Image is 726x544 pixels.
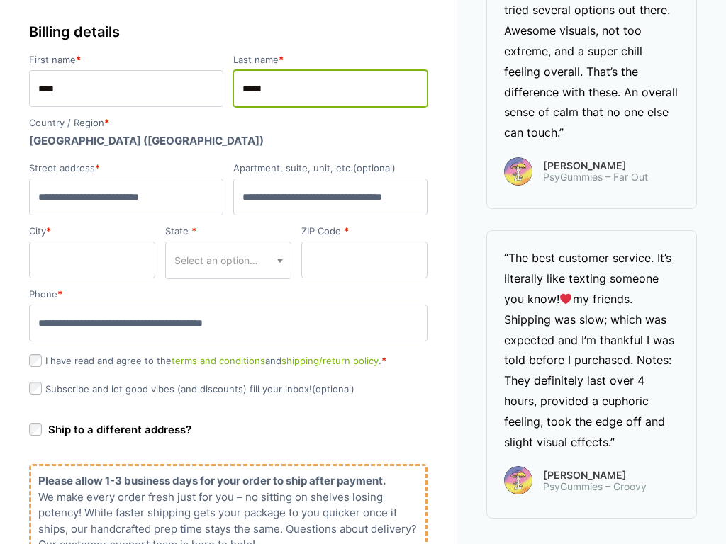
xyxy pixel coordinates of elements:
span: Select an option… [174,253,258,268]
a: shipping/return policy [281,355,379,366]
label: Subscribe and let good vibes (and discounts) fill your inbox! [29,383,354,395]
span: PsyGummies – Far Out [543,171,648,183]
a: terms and conditions [172,355,265,366]
abbr: required [104,117,109,128]
input: Subscribe and let good vibes (and discounts) fill your inbox!(optional) [29,382,42,395]
span: (optional) [312,383,354,395]
h3: Billing details [29,21,428,42]
label: I have read and agree to the and . [29,355,386,366]
b: Please allow 1-3 business days for your order to ship after payment. [38,474,386,487]
input: Ship to a different address? [29,423,42,436]
span: (optional) [353,162,396,174]
label: First name [29,55,223,64]
span: Ship to a different address? [48,423,191,436]
label: Last name [233,55,428,64]
input: I have read and agree to theterms and conditionsandshipping/return policy.* [29,354,42,367]
abbr: required [344,225,349,237]
label: Phone [29,290,428,299]
span: [PERSON_NAME] [543,470,647,480]
label: ZIP Code [301,227,428,236]
img: ❤️ [560,293,571,305]
abbr: required [279,54,284,65]
abbr: required [95,162,100,174]
strong: [GEOGRAPHIC_DATA] ([GEOGRAPHIC_DATA]) [29,134,264,147]
label: State [165,227,291,236]
span: PsyGummies – Groovy [543,481,647,492]
abbr: required [381,355,386,366]
abbr: required [76,54,81,65]
div: “The best customer service. It’s literally like texting someone you know! my friends. Shipping wa... [504,248,679,452]
label: Country / Region [29,118,428,127]
span: [PERSON_NAME] [543,161,648,171]
span: State [165,242,291,279]
abbr: required [57,288,62,300]
label: Street address [29,164,223,173]
label: Apartment, suite, unit, etc. [233,164,428,173]
abbr: required [46,225,51,237]
abbr: required [191,225,196,237]
label: City [29,227,155,236]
